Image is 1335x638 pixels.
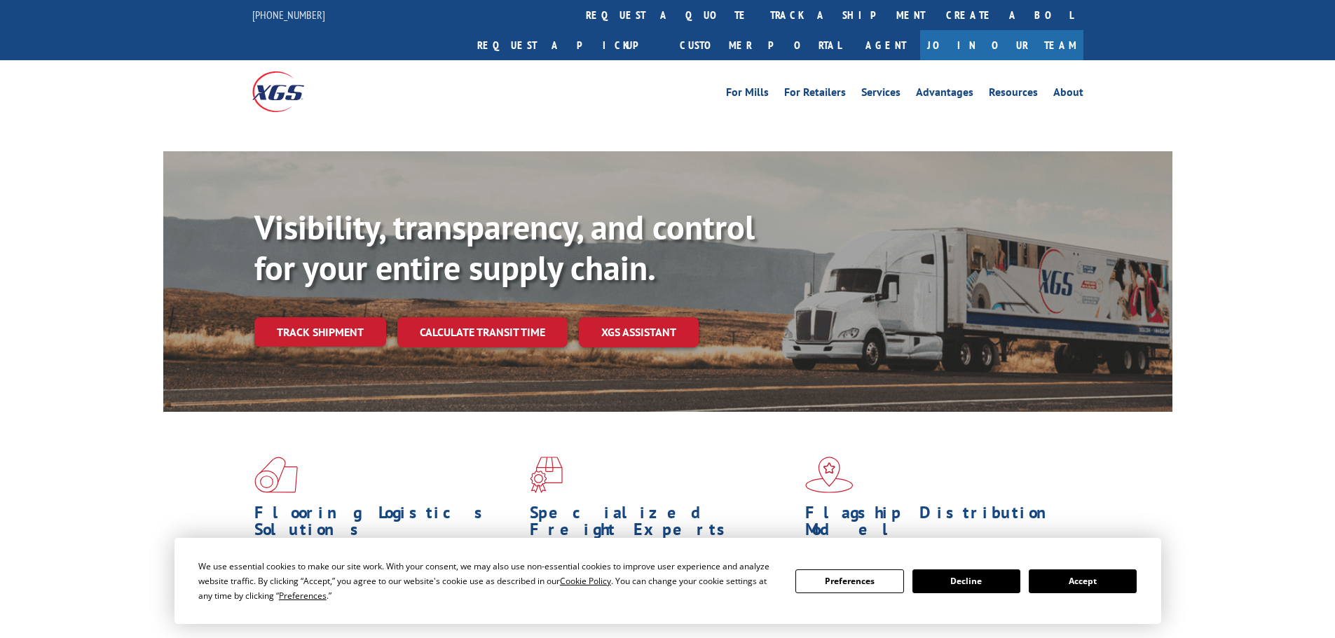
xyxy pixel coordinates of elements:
[805,457,854,493] img: xgs-icon-flagship-distribution-model-red
[861,87,901,102] a: Services
[254,317,386,347] a: Track shipment
[912,569,1020,593] button: Decline
[805,504,1070,545] h1: Flagship Distribution Model
[254,457,298,493] img: xgs-icon-total-supply-chain-intelligence-red
[795,569,903,593] button: Preferences
[726,87,769,102] a: For Mills
[252,8,325,22] a: [PHONE_NUMBER]
[1053,87,1083,102] a: About
[530,504,795,545] h1: Specialized Freight Experts
[174,538,1161,624] div: Cookie Consent Prompt
[1029,569,1137,593] button: Accept
[254,504,519,545] h1: Flooring Logistics Solutions
[579,317,699,347] a: XGS ASSISTANT
[279,590,327,602] span: Preferences
[254,205,755,289] b: Visibility, transparency, and control for your entire supply chain.
[198,559,779,603] div: We use essential cookies to make our site work. With your consent, we may also use non-essential ...
[784,87,846,102] a: For Retailers
[920,30,1083,60] a: Join Our Team
[560,575,611,587] span: Cookie Policy
[669,30,851,60] a: Customer Portal
[989,87,1038,102] a: Resources
[530,457,563,493] img: xgs-icon-focused-on-flooring-red
[851,30,920,60] a: Agent
[397,317,568,347] a: Calculate transit time
[467,30,669,60] a: Request a pickup
[916,87,973,102] a: Advantages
